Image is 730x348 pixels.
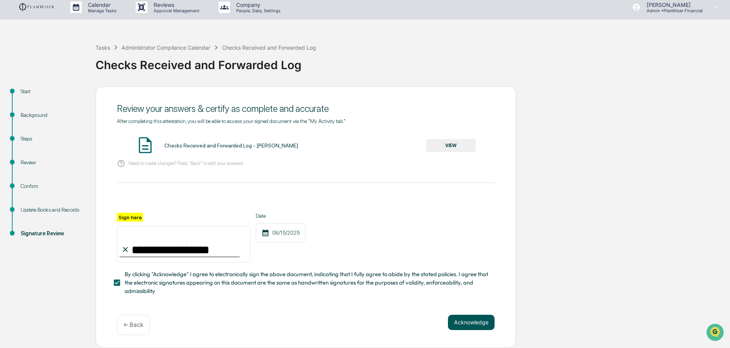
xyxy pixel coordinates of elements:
[256,223,305,243] div: 09/15/2025
[164,142,298,149] div: Checks Received and Forwarded Log - [PERSON_NAME]
[21,230,83,238] div: Signature Review
[18,3,55,12] img: logo
[448,315,495,330] button: Acknowledge
[641,2,703,8] p: [PERSON_NAME]
[26,66,97,72] div: We're available if you need us!
[8,112,14,118] div: 🔎
[21,87,83,95] div: Start
[148,2,203,8] p: Reviews
[54,129,92,135] a: Powered byPylon
[117,103,495,114] div: Review your answers & certify as complete and accurate
[21,159,83,167] div: Review
[82,8,120,13] p: Manage Tasks
[136,136,155,155] img: Document Icon
[128,160,243,166] p: Need to make changes? Press "Back" to edit your answers
[117,213,143,222] label: Sign here
[130,61,139,70] button: Start new chat
[76,129,92,135] span: Pylon
[117,118,346,124] span: After completing this attestation, you will be able to access your signed document via the "My Ac...
[15,96,49,104] span: Preclearance
[21,111,83,119] div: Background
[256,213,305,219] label: Date
[148,8,203,13] p: Approval Management
[230,8,284,13] p: People, Data, Settings
[63,96,95,104] span: Attestations
[122,44,210,51] div: Administrator Compliance Calendar
[21,135,83,143] div: Steps
[706,323,726,343] iframe: Open customer support
[96,52,726,72] div: Checks Received and Forwarded Log
[641,8,703,13] p: Admin • PlanWiser Financial
[8,58,21,72] img: 1746055101610-c473b297-6a78-478c-a979-82029cc54cd1
[26,58,125,66] div: Start new chat
[8,97,14,103] div: 🖐️
[21,182,83,190] div: Confirm
[82,2,120,8] p: Calendar
[426,139,476,152] button: VIEW
[52,93,98,107] a: 🗄️Attestations
[21,206,83,214] div: Update Books and Records
[230,2,284,8] p: Company
[125,270,488,296] span: By clicking "Acknowledge" I agree to electronically sign the above document, indicating that I fu...
[222,44,316,51] div: Checks Received and Forwarded Log
[96,44,110,51] div: Tasks
[55,97,62,103] div: 🗄️
[123,321,143,329] p: ← Back
[5,93,52,107] a: 🖐️Preclearance
[15,111,48,118] span: Data Lookup
[5,108,51,121] a: 🔎Data Lookup
[8,16,139,28] p: How can we help?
